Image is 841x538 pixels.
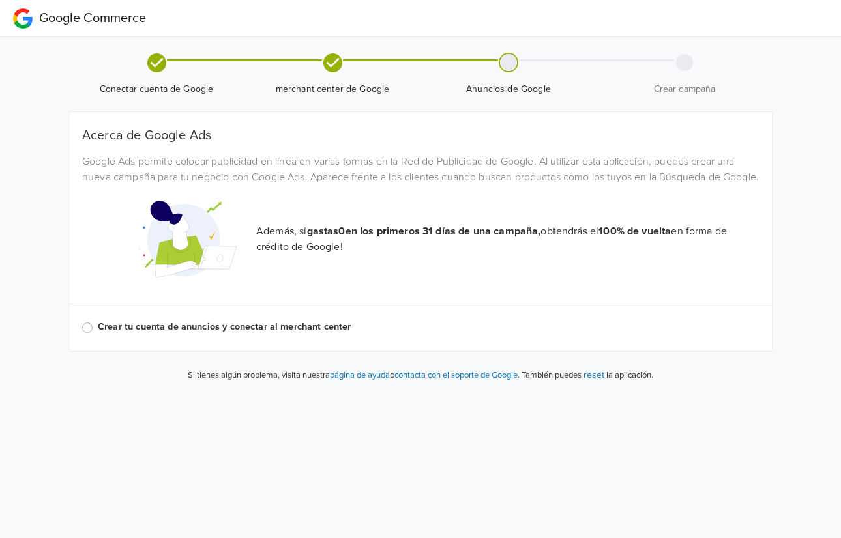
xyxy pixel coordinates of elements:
span: merchant center de Google [250,83,415,96]
strong: gastas 0 en los primeros 31 días de una campaña, [307,225,541,238]
a: contacta con el soporte de Google [394,370,518,380]
label: Crear tu cuenta de anuncios y conectar al merchant center [98,320,759,334]
strong: 100% de vuelta [598,225,671,238]
p: Si tienes algún problema, visita nuestra o . [188,369,520,382]
img: Google Promotional Codes [139,190,237,288]
div: Google Ads permite colocar publicidad en línea en varias formas en la Red de Publicidad de Google... [72,154,769,185]
button: reset [583,367,604,382]
p: También puedes la aplicación. [520,367,653,382]
span: Google Commerce [39,10,146,26]
p: Además, si obtendrás el en forma de crédito de Google! [256,223,759,255]
a: página de ayuda [330,370,390,380]
span: Anuncios de Google [426,83,591,96]
span: Conectar cuenta de Google [74,83,239,96]
h5: Acerca de Google Ads [82,128,759,143]
span: Crear campaña [602,83,767,96]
